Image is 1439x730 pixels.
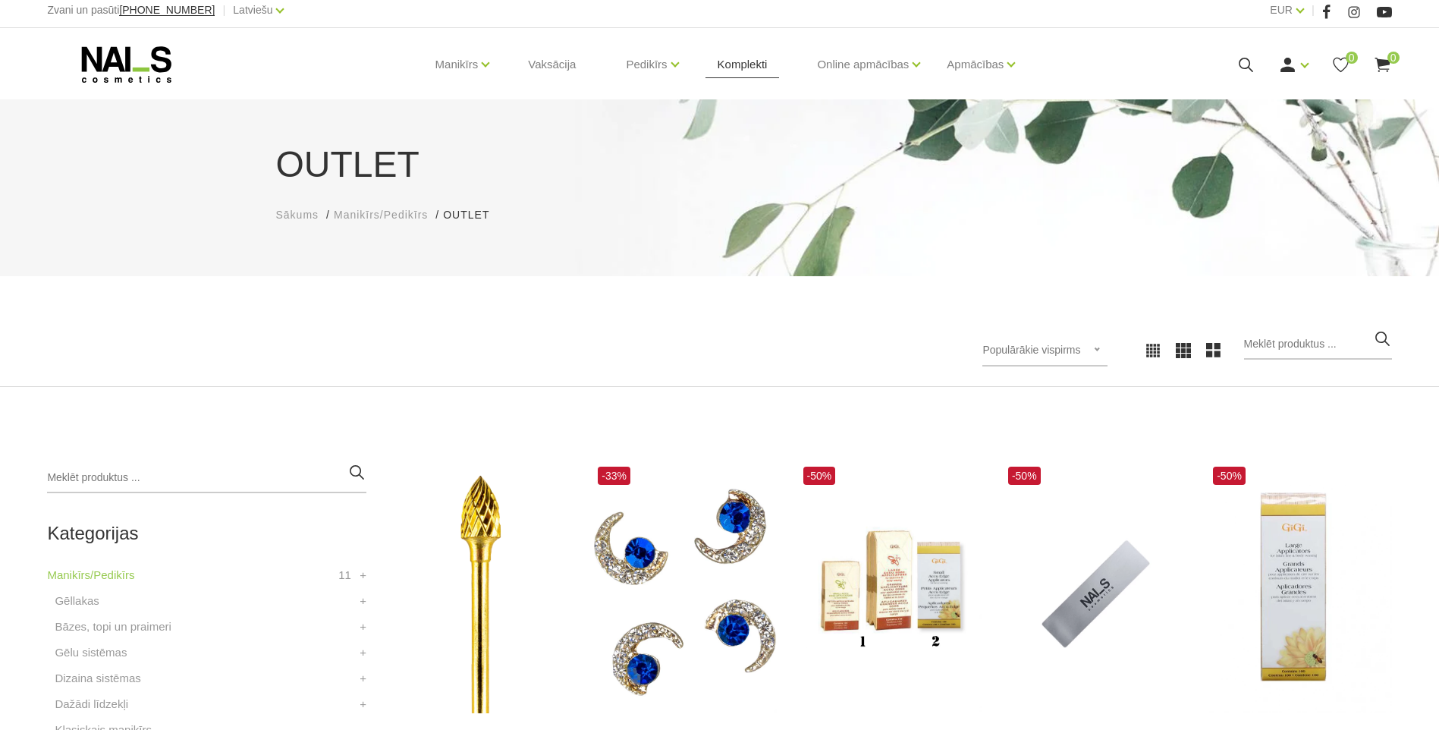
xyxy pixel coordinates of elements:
a: Komplekti [705,28,780,101]
a: Apmācības [947,34,1004,95]
span: [PHONE_NUMBER] [119,4,215,16]
a: 0 [1373,55,1392,74]
a: Dizaina sistēmas [55,669,140,688]
a: + [360,566,366,584]
span: -33% [598,467,630,485]
a: [PHONE_NUMBER] [119,5,215,16]
a: Bāzes, topi un praimeri [55,618,171,636]
span: -50% [1213,467,1246,485]
span: | [1312,1,1315,20]
a: EUR [1270,1,1293,19]
a: + [360,618,366,636]
a: Manikīrs/Pedikīrs [47,566,134,584]
a: Online apmācības [817,34,909,95]
img: METĀLA VĪĻU PAMATNESVeidi:- 180 x 28 mm (Half Moon)- 90 x 25 mm (Straight Buff)- “Taisnā”, 12x13m... [1004,463,1186,713]
span: -50% [1008,467,1041,485]
a: Manikīrs [435,34,479,95]
span: 11 [338,566,351,584]
span: Sākums [276,209,319,221]
a: Gēlu sistēmas [55,643,127,662]
span: 0 [1346,52,1358,64]
li: OUTLET [443,207,504,223]
h1: OUTLET [276,137,1164,192]
img: Koka aplikatori (spatulas) vaksācijai ar asu lenķi. Vienreizlietojami. Piemēroti maziem ķermeņa l... [800,463,982,713]
span: -50% [803,467,836,485]
img: Koka aplikatori (spatulas) ar noapaļotiem galiem ķermeņa vaksācijai. Piemēroti lieliem ķermeņa la... [1209,463,1391,713]
a: Pedikīrs [626,34,667,95]
a: + [360,695,366,713]
img: Dažādu veidu frēžu uzgaļiKomplektācija - 1 gabSmilšapapīra freēžu uzgaļi - 10gab... [389,463,571,713]
a: + [360,669,366,688]
input: Meklēt produktus ... [47,463,366,493]
a: 0 [1331,55,1350,74]
span: | [222,1,225,20]
a: Dažādi līdzekļi [55,695,128,713]
a: Sākums [276,207,319,223]
h2: Kategorijas [47,524,366,543]
a: Latviešu [233,1,272,19]
a: + [360,643,366,662]
input: Meklēt produktus ... [1244,329,1392,360]
span: Populārākie vispirms [982,344,1080,356]
span: 0 [1387,52,1400,64]
a: Vaksācija [516,28,588,101]
a: + [360,592,366,610]
div: Zvani un pasūti [47,1,215,20]
img: Nagu dekors ar akmentiņiem 4gb... [594,463,776,713]
a: Gēllakas [55,592,99,610]
span: Manikīrs/Pedikīrs [334,209,428,221]
a: Manikīrs/Pedikīrs [334,207,428,223]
